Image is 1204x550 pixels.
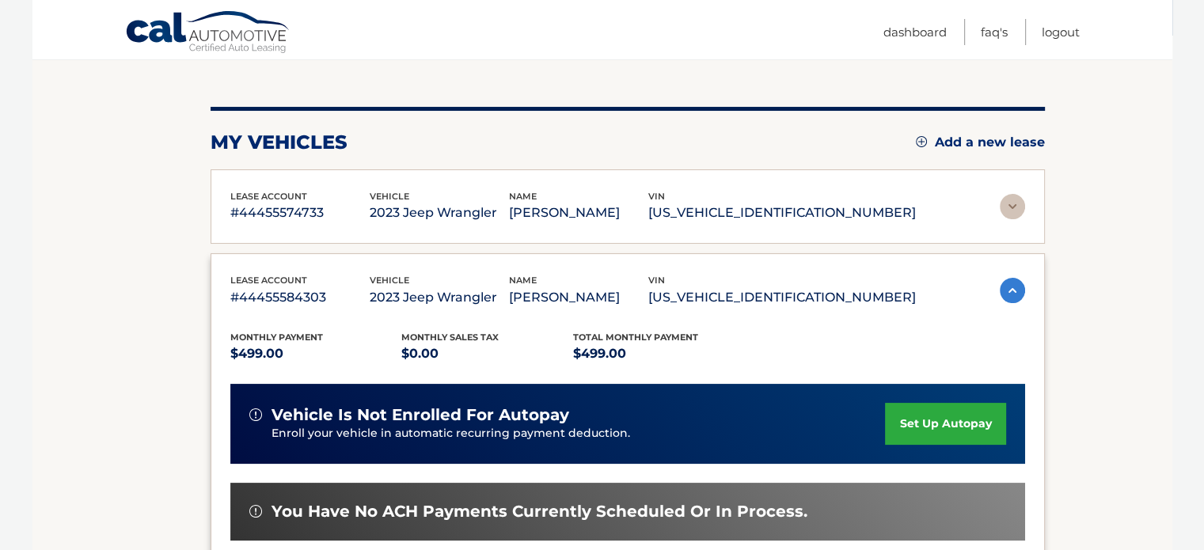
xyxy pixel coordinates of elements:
[916,135,1045,150] a: Add a new lease
[370,202,509,224] p: 2023 Jeep Wrangler
[370,191,409,202] span: vehicle
[230,275,307,286] span: lease account
[230,191,307,202] span: lease account
[211,131,348,154] h2: my vehicles
[981,19,1008,45] a: FAQ's
[509,286,648,309] p: [PERSON_NAME]
[509,275,537,286] span: name
[370,275,409,286] span: vehicle
[401,343,573,365] p: $0.00
[230,202,370,224] p: #44455574733
[249,408,262,421] img: alert-white.svg
[648,191,665,202] span: vin
[1000,278,1025,303] img: accordion-active.svg
[230,332,323,343] span: Monthly Payment
[573,343,745,365] p: $499.00
[249,505,262,518] img: alert-white.svg
[573,332,698,343] span: Total Monthly Payment
[272,425,886,442] p: Enroll your vehicle in automatic recurring payment deduction.
[230,286,370,309] p: #44455584303
[370,286,509,309] p: 2023 Jeep Wrangler
[648,202,916,224] p: [US_VEHICLE_IDENTIFICATION_NUMBER]
[272,405,569,425] span: vehicle is not enrolled for autopay
[125,10,291,56] a: Cal Automotive
[401,332,499,343] span: Monthly sales Tax
[1042,19,1080,45] a: Logout
[648,286,916,309] p: [US_VEHICLE_IDENTIFICATION_NUMBER]
[883,19,947,45] a: Dashboard
[916,136,927,147] img: add.svg
[272,502,807,522] span: You have no ACH payments currently scheduled or in process.
[1000,194,1025,219] img: accordion-rest.svg
[885,403,1005,445] a: set up autopay
[648,275,665,286] span: vin
[230,343,402,365] p: $499.00
[509,202,648,224] p: [PERSON_NAME]
[509,191,537,202] span: name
